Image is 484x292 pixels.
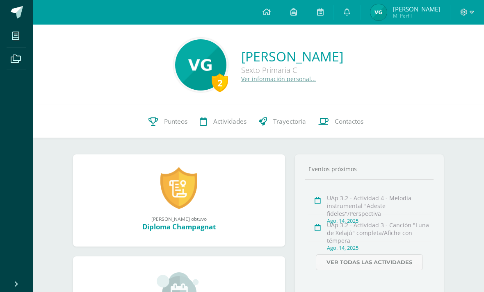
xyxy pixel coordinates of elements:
[142,105,194,138] a: Punteos
[241,75,316,83] a: Ver información personal...
[241,48,343,65] a: [PERSON_NAME]
[81,222,277,231] div: Diploma Champagnat
[327,244,430,251] div: Ago. 14, 2025
[194,105,253,138] a: Actividades
[213,117,247,126] span: Actividades
[273,117,306,126] span: Trayectoria
[175,39,226,91] img: b99b2db3cbf8749f41ca3f316221ce9d.png
[327,194,430,217] div: UAp 3.2 - Actividad 4 - Melodía instrumental "Adeste fideles"/Perspectiva
[393,5,440,13] span: [PERSON_NAME]
[241,65,343,75] div: Sexto Primaria C
[253,105,312,138] a: Trayectoria
[212,73,228,92] div: 2
[393,12,440,19] span: Mi Perfil
[312,105,370,138] a: Contactos
[164,117,187,126] span: Punteos
[327,221,430,244] div: UAp 3.2 - Actividad 3 - Canción "Luna de Xelajú" completa/Afiche con témpera
[370,4,387,20] img: fdd4da440fb7606e268598b632c2f4fd.png
[316,254,423,270] a: Ver todas las actividades
[305,165,434,173] div: Eventos próximos
[335,117,363,126] span: Contactos
[81,215,277,222] div: [PERSON_NAME] obtuvo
